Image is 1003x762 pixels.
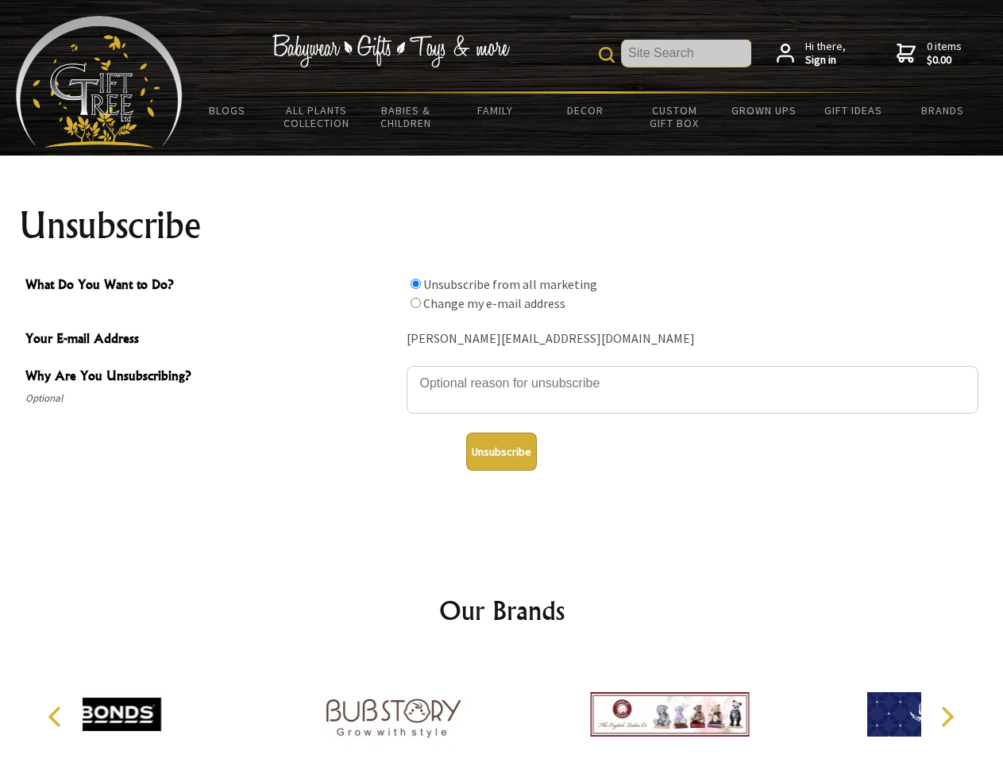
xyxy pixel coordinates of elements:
img: Babywear - Gifts - Toys & more [272,34,510,67]
div: [PERSON_NAME][EMAIL_ADDRESS][DOMAIN_NAME] [407,327,978,352]
a: Gift Ideas [808,94,898,127]
input: What Do You Want to Do? [411,298,421,308]
a: Brands [898,94,988,127]
span: Optional [25,389,399,408]
a: Decor [540,94,630,127]
img: Babyware - Gifts - Toys and more... [16,16,183,148]
strong: Sign in [805,53,846,67]
h2: Our Brands [32,591,972,629]
a: Custom Gift Box [630,94,719,140]
a: Grown Ups [719,94,808,127]
span: Your E-mail Address [25,329,399,352]
label: Unsubscribe from all marketing [423,276,597,292]
span: Why Are You Unsubscribing? [25,366,399,389]
a: 0 items$0.00 [897,40,962,67]
button: Unsubscribe [466,433,537,471]
textarea: Why Are You Unsubscribing? [407,366,978,414]
span: What Do You Want to Do? [25,275,399,298]
span: 0 items [927,39,962,67]
span: Hi there, [805,40,846,67]
input: Site Search [622,40,751,67]
h1: Unsubscribe [19,206,985,244]
a: Family [451,94,541,127]
input: What Do You Want to Do? [411,279,421,289]
label: Change my e-mail address [423,295,565,311]
a: Hi there,Sign in [777,40,846,67]
strong: $0.00 [927,53,962,67]
button: Next [929,699,964,734]
button: Previous [40,699,75,734]
a: All Plants Collection [272,94,362,140]
a: Babies & Children [361,94,451,140]
a: BLOGS [183,94,272,127]
img: product search [599,47,615,63]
